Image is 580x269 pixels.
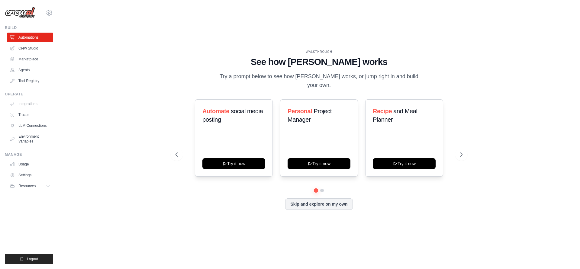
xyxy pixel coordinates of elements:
a: Settings [7,170,53,180]
div: Operate [5,92,53,97]
img: Logo [5,7,35,18]
a: Crew Studio [7,43,53,53]
span: and Meal Planner [373,108,417,123]
span: Recipe [373,108,392,114]
div: Manage [5,152,53,157]
div: Build [5,25,53,30]
a: Tool Registry [7,76,53,86]
a: Usage [7,159,53,169]
p: Try a prompt below to see how [PERSON_NAME] works, or jump right in and build your own. [217,72,420,90]
span: social media posting [202,108,263,123]
span: Logout [27,257,38,261]
button: Try it now [202,158,265,169]
a: LLM Connections [7,121,53,130]
a: Agents [7,65,53,75]
span: Project Manager [288,108,332,123]
button: Try it now [288,158,350,169]
a: Integrations [7,99,53,109]
a: Automations [7,33,53,42]
h1: See how [PERSON_NAME] works [176,56,462,67]
a: Traces [7,110,53,120]
button: Logout [5,254,53,264]
a: Marketplace [7,54,53,64]
button: Skip and explore on my own [285,198,353,210]
button: Resources [7,181,53,191]
a: Environment Variables [7,132,53,146]
div: WALKTHROUGH [176,50,462,54]
span: Resources [18,184,36,188]
span: Personal [288,108,312,114]
span: Automate [202,108,229,114]
button: Try it now [373,158,436,169]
